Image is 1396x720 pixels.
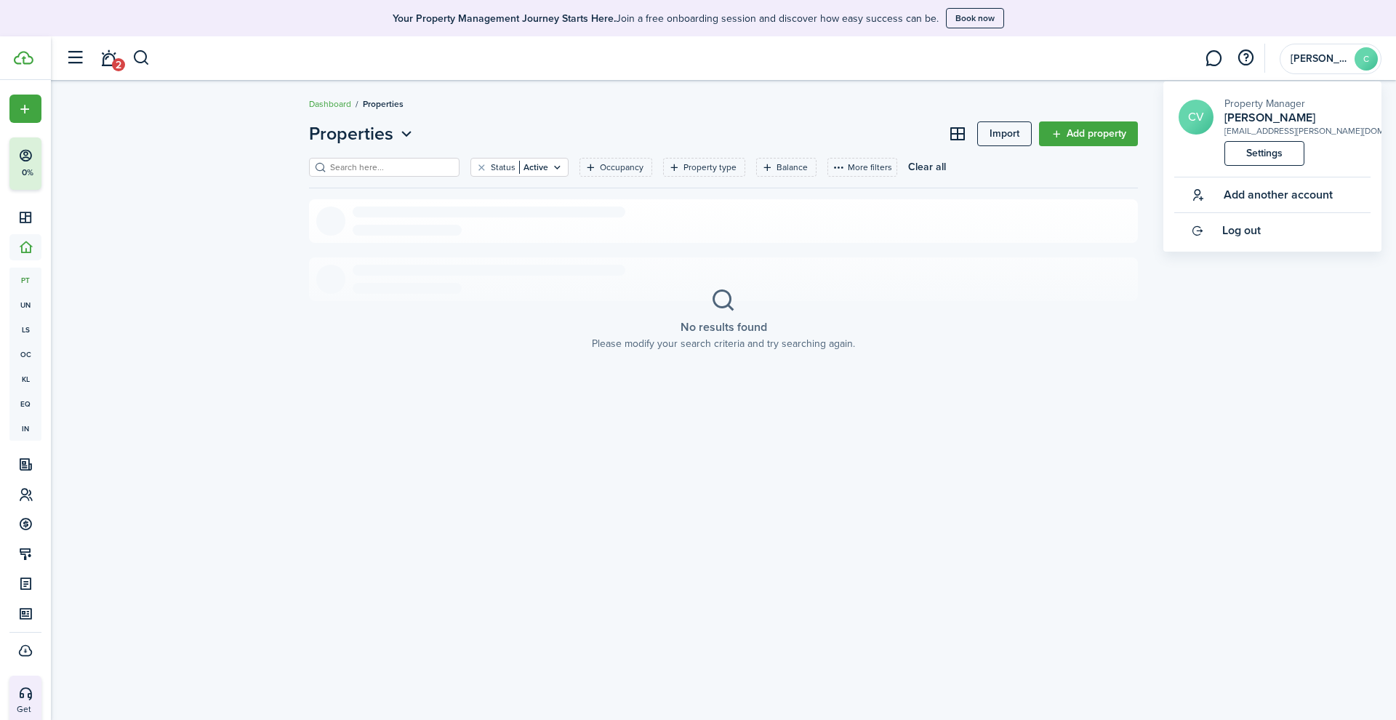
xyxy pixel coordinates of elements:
span: Property Manager [1224,96,1305,111]
a: pt [9,268,41,292]
a: Import [977,121,1032,146]
button: More filters [827,158,897,177]
p: 0% [18,167,36,179]
a: oc [9,342,41,367]
filter-tag-value: Active [519,161,548,174]
span: Add another account [1224,188,1333,201]
a: Settings [1224,141,1304,166]
p: Join a free onboarding session and discover how easy success can be. [393,11,939,26]
filter-tag-label: Status [491,161,516,174]
span: Log out [1222,224,1261,237]
span: Properties [363,97,404,111]
a: eq [9,391,41,416]
placeholder-title: No results found [681,319,767,336]
button: Search [132,46,151,71]
span: christopher [1291,54,1349,64]
button: Open sidebar [61,44,89,72]
button: 0% [9,137,130,190]
button: Book now [946,8,1004,28]
a: CV [1179,100,1214,135]
button: Properties [309,121,416,147]
placeholder-description: Please modify your search criteria and try searching again. [592,336,855,351]
p: Get [17,703,105,716]
filter-tag: Open filter [756,158,817,177]
a: kl [9,367,41,391]
a: Dashboard [309,97,351,111]
a: Add property [1039,121,1138,146]
button: Clear all [908,158,946,177]
button: Add another account [1174,177,1333,212]
a: in [9,416,41,441]
span: 2 [112,58,125,71]
a: Notifications [95,40,122,77]
filter-tag: Open filter [470,158,569,177]
filter-tag-label: Property type [683,161,737,174]
filter-tag: Open filter [663,158,745,177]
button: Open resource center [1233,46,1258,71]
button: Clear filter [476,161,488,173]
avatar-text: C [1355,47,1378,71]
img: TenantCloud [14,51,33,65]
a: ls [9,317,41,342]
b: Your Property Management Journey Starts Here. [393,11,616,26]
span: Properties [309,121,393,147]
filter-tag: Open filter [579,158,652,177]
a: Messaging [1200,40,1227,77]
filter-tag-label: Balance [777,161,808,174]
input: Search here... [326,161,454,175]
button: Open menu [309,121,416,147]
a: un [9,292,41,317]
filter-tag-label: Occupancy [600,161,643,174]
a: Log out [1174,213,1371,248]
button: Open menu [9,95,41,123]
